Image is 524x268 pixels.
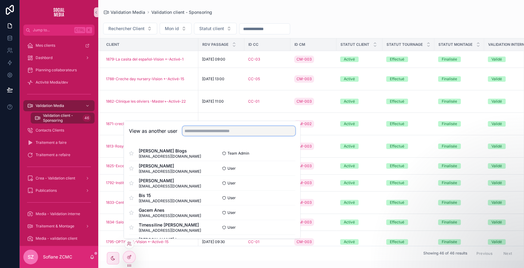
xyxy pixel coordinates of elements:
[294,54,333,64] a: CM-003
[294,143,314,150] a: CM-003
[139,192,201,198] span: Bis 15
[36,55,52,60] span: Dashbord
[23,208,95,219] a: Media - Validation interne
[390,163,404,169] div: Effectué
[344,121,355,127] div: Activé
[294,217,333,227] a: CM-003
[294,56,314,63] a: CM-003
[139,148,201,154] span: [PERSON_NAME] Blogs
[297,121,312,126] span: CM-002
[106,164,193,168] span: 1825-Excellence dental group -Master+-Activé-15
[442,200,457,205] div: Finalisée
[36,80,68,85] span: Activité Media/dev
[297,180,312,185] span: CM-003
[106,42,119,47] span: Client
[390,180,404,186] div: Effectué
[106,99,186,104] a: 1862-Clinique les oliviers -Master+-Activé-22
[202,239,225,244] span: [DATE] 09:30
[36,152,70,157] span: Traitement a refaire
[106,200,192,205] span: 1833-Centre de diagnostic dib-Vision +-Activé-15
[227,166,236,171] span: User
[106,121,195,126] a: 1871-creche [PERSON_NAME] écologistes -Vision +-Activé-15
[129,127,177,135] h2: View as another user
[103,9,145,15] a: Validation Media
[297,200,312,205] span: CM-003
[386,76,431,82] a: Effectué
[386,180,431,186] a: Effectué
[202,99,241,104] a: [DATE] 11:00
[438,42,472,47] span: Statut Montage
[23,100,95,111] a: Validation Media
[344,144,355,149] div: Activé
[106,57,184,62] a: 1879-La casita del español-Vision +-Activé-1
[386,144,431,149] a: Effectué
[106,164,195,168] a: 1825-Excellence dental group -Master+-Activé-15
[36,224,74,229] span: Traitement & Montage
[23,52,95,63] a: Dashbord
[438,57,480,62] a: Finalisée
[111,9,145,15] span: Validation Media
[165,26,179,32] span: Mon id
[294,238,314,246] a: CM-003
[344,219,355,225] div: Activé
[294,42,305,47] span: ID CM
[491,219,502,225] div: Validé
[36,103,64,108] span: Validation Media
[36,68,77,73] span: Planning collaborateurs
[390,144,404,149] div: Effectué
[248,57,260,62] a: CC-03
[401,222,524,265] iframe: Intercom notifications message
[108,26,145,32] span: Rechercher Client
[139,228,201,233] span: [EMAIL_ADDRESS][DOMAIN_NAME]
[227,225,236,230] span: User
[294,162,314,170] a: CM-003
[106,239,195,244] a: 1795-OPTIC ABL-Vision +-Activé-15
[442,180,457,186] div: Finalisée
[340,57,379,62] a: Activé
[344,163,355,169] div: Activé
[340,163,379,169] a: Activé
[23,65,95,76] a: Planning collaborateurs
[340,239,379,245] a: Activé
[442,144,457,149] div: Finalisée
[202,77,224,81] span: [DATE] 13:00
[390,219,404,225] div: Effectué
[386,42,423,47] span: Statut Tournage
[491,144,502,149] div: Validé
[202,239,241,244] a: [DATE] 09:30
[139,222,201,228] span: Timessiline [PERSON_NAME]
[386,200,431,205] a: Effectué
[33,28,72,33] span: Jump to...
[248,239,259,244] a: CC-01
[23,125,95,136] a: Contacts Clients
[23,137,95,148] a: Traitement a faire
[438,219,480,225] a: Finalisée
[151,9,212,15] a: Validation client - Sponsoring
[442,99,457,104] div: Finalisée
[344,99,355,104] div: Activé
[202,57,241,62] a: [DATE] 09:00
[23,185,95,196] a: Publications
[297,220,312,225] span: CM-003
[28,253,34,261] span: SZ
[139,207,201,213] span: Gacem Anes
[344,76,355,82] div: Activé
[36,236,77,241] span: Media - validation client
[106,144,183,149] a: 1813-Rosy institut onglerie-Vision +-Activé-1
[340,99,379,104] a: Activé
[36,188,57,193] span: Publications
[106,180,195,185] a: 1792-Institut de beauté mesk elil-Vision +-Activé-15
[248,99,259,104] a: CC-01
[442,163,457,169] div: Finalisée
[294,97,333,106] a: CM-003
[340,121,379,127] a: Activé
[438,99,480,104] a: Finalisée
[36,128,64,133] span: Contacts Clients
[294,179,314,187] a: CM-003
[442,76,457,82] div: Finalisée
